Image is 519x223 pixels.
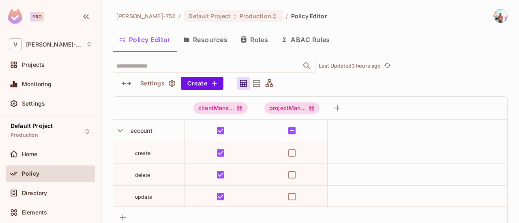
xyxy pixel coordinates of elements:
span: Directory [22,190,47,196]
p: Last Updated 3 hours ago [319,63,381,69]
span: Policy [22,170,39,177]
span: update [135,194,152,200]
button: Create [181,77,223,90]
span: Default Project [11,123,53,129]
img: SReyMgAAAABJRU5ErkJggg== [8,9,22,24]
span: Default Project [189,12,231,20]
button: refresh [382,61,392,71]
li: / [286,12,288,20]
span: Monitoring [22,81,52,87]
button: Resources [177,30,234,50]
span: refresh [384,62,391,70]
span: Click to refresh data [381,61,392,71]
span: Elements [22,209,47,216]
button: Policy Editor [113,30,177,50]
button: Settings [137,77,178,90]
span: V [9,38,22,50]
img: venkata kalyan siripalli [494,9,507,23]
div: clientMana... [193,102,248,114]
span: Production [11,132,39,138]
div: projectMan... [264,102,320,114]
button: Roles [234,30,275,50]
span: : [234,13,236,19]
span: Settings [22,100,45,107]
span: delete [135,172,150,178]
span: clientManager [193,102,248,114]
span: Workspace: venkata-752 [26,41,82,48]
span: Policy Editor [291,12,327,20]
div: Pro [30,12,44,21]
span: create [135,150,150,156]
button: ABAC Rules [275,30,337,50]
span: Projects [22,62,45,68]
span: account [127,127,152,134]
li: / [178,12,180,20]
span: projectManager [264,102,320,114]
span: Home [22,151,38,157]
span: the active workspace [116,12,175,20]
span: Production [240,12,271,20]
button: Open [301,60,313,72]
